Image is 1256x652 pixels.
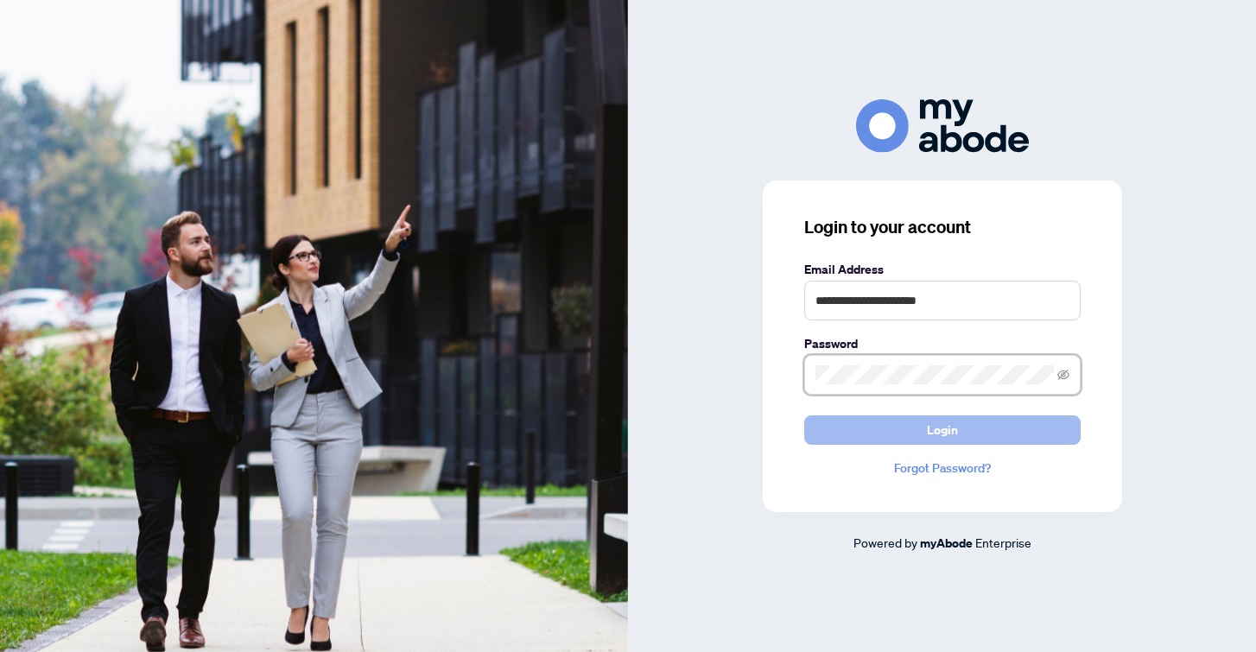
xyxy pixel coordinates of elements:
span: Powered by [853,535,917,550]
span: Enterprise [975,535,1031,550]
label: Email Address [804,260,1081,279]
span: eye-invisible [1057,369,1069,381]
button: Login [804,415,1081,445]
h3: Login to your account [804,215,1081,239]
img: ma-logo [856,99,1029,152]
span: Login [927,416,958,444]
a: myAbode [920,534,973,553]
a: Forgot Password? [804,459,1081,478]
label: Password [804,334,1081,353]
